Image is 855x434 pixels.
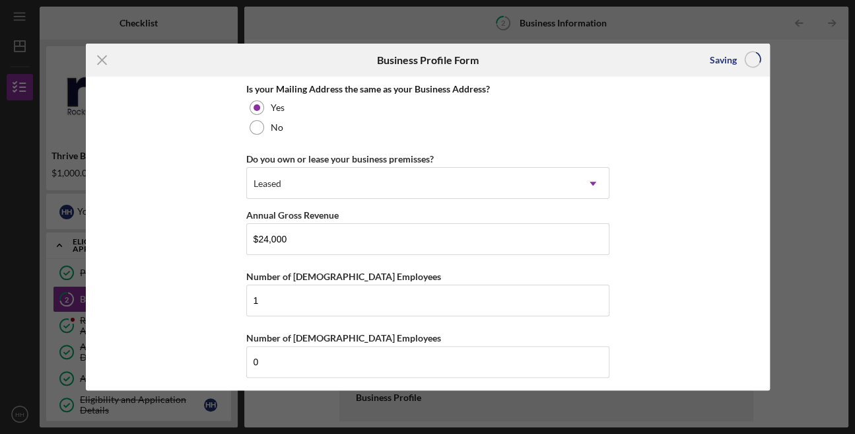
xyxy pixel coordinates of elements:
[254,178,281,189] div: Leased
[246,332,441,344] label: Number of [DEMOGRAPHIC_DATA] Employees
[709,47,736,73] div: Saving
[376,54,478,66] h6: Business Profile Form
[246,84,609,94] div: Is your Mailing Address the same as your Business Address?
[246,209,339,221] label: Annual Gross Revenue
[696,47,769,73] button: Saving
[271,102,285,113] label: Yes
[246,271,441,282] label: Number of [DEMOGRAPHIC_DATA] Employees
[271,122,283,133] label: No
